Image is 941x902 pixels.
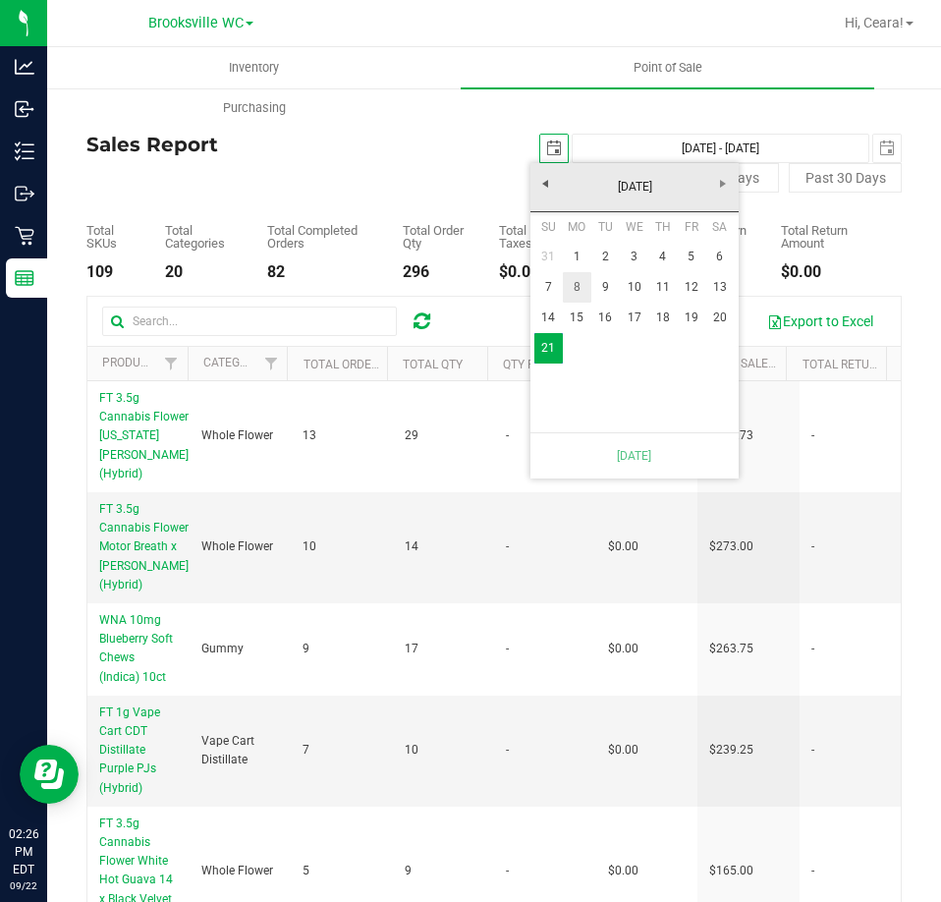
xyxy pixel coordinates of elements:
div: Total Completed Orders [267,224,372,250]
inline-svg: Reports [15,268,34,288]
span: - [506,741,509,760]
span: - [811,862,814,880]
span: $263.75 [709,640,753,658]
a: 6 [705,242,734,272]
a: Category [203,356,261,369]
a: 31 [534,242,563,272]
span: 5 [303,862,309,880]
th: Friday [677,212,705,242]
th: Saturday [705,212,734,242]
a: Filter [155,347,188,380]
span: - [506,426,509,445]
a: Filter [254,347,287,380]
th: Thursday [648,212,677,242]
p: 09/22 [9,878,38,893]
span: Hi, Ceara! [845,15,904,30]
span: Whole Flower [201,426,273,445]
a: 17 [620,303,648,333]
a: Total Sales [702,357,798,370]
span: - [811,537,814,556]
a: 5 [677,242,705,272]
input: Search... [102,307,397,336]
div: $0.00 [499,264,551,280]
a: 18 [648,303,677,333]
span: Point of Sale [607,59,729,77]
div: Total Taxes [499,224,551,250]
span: 14 [405,537,418,556]
div: $0.00 [781,264,872,280]
div: Total Categories [165,224,238,250]
span: Inventory [202,59,305,77]
span: $165.00 [709,862,753,880]
span: FT 3.5g Cannabis Flower Motor Breath x [PERSON_NAME] (Hybrid) [99,502,189,592]
inline-svg: Analytics [15,57,34,77]
span: FT 3.5g Cannabis Flower [US_STATE][PERSON_NAME] (Hybrid) [99,391,189,480]
h4: Sales Report [86,134,494,155]
a: 11 [648,272,677,303]
span: - [811,640,814,658]
iframe: Resource center [20,745,79,804]
a: Previous [530,168,561,198]
span: select [873,135,901,162]
a: 13 [705,272,734,303]
a: 15 [563,303,591,333]
span: $239.25 [709,741,753,760]
a: 2 [591,242,620,272]
span: $0.00 [608,741,638,760]
a: Inventory [47,47,461,88]
a: [DATE] [529,172,741,202]
a: Total Orders [304,358,385,371]
span: Purchasing [196,99,312,117]
button: Past 30 Days [789,163,902,193]
th: Wednesday [620,212,648,242]
a: 7 [534,272,563,303]
div: 20 [165,264,238,280]
a: Qty Returned [503,358,586,371]
a: 8 [563,272,591,303]
span: 17 [405,640,418,658]
span: WNA 10mg Blueberry Soft Chews (Indica) 10ct [99,613,173,684]
span: - [811,741,814,760]
a: 4 [648,242,677,272]
a: Total Qty [403,358,463,371]
span: $0.00 [608,537,638,556]
div: Total SKUs [86,224,136,250]
a: 19 [677,303,705,333]
a: 9 [591,272,620,303]
span: - [506,640,509,658]
th: Sunday [534,212,563,242]
a: 16 [591,303,620,333]
td: Current focused date is Sunday, September 21, 2025 [534,333,563,364]
span: 13 [303,426,316,445]
a: 21 [534,333,563,364]
th: Monday [563,212,591,242]
span: 10 [303,537,316,556]
a: 1 [563,242,591,272]
span: 29 [405,426,418,445]
a: Point of Sale [461,47,874,88]
span: $0.00 [608,640,638,658]
span: 9 [405,862,412,880]
span: 10 [405,741,418,760]
a: Purchasing [47,87,461,129]
p: 02:26 PM EDT [9,825,38,878]
span: $0.00 [608,862,638,880]
div: Total Order Qty [403,224,470,250]
a: 12 [677,272,705,303]
span: FT 1g Vape Cart CDT Distillate Purple PJs (Hybrid) [99,705,160,795]
span: - [506,537,509,556]
span: select [540,135,568,162]
a: 10 [620,272,648,303]
span: 7 [303,741,309,760]
inline-svg: Inventory [15,141,34,161]
span: Brooksville WC [148,15,244,31]
a: 20 [705,303,734,333]
span: 9 [303,640,309,658]
a: 3 [620,242,648,272]
inline-svg: Inbound [15,99,34,119]
a: Total Returns [803,358,892,371]
span: $273.00 [709,537,753,556]
span: Whole Flower [201,862,273,880]
span: Gummy [201,640,244,658]
div: 109 [86,264,136,280]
